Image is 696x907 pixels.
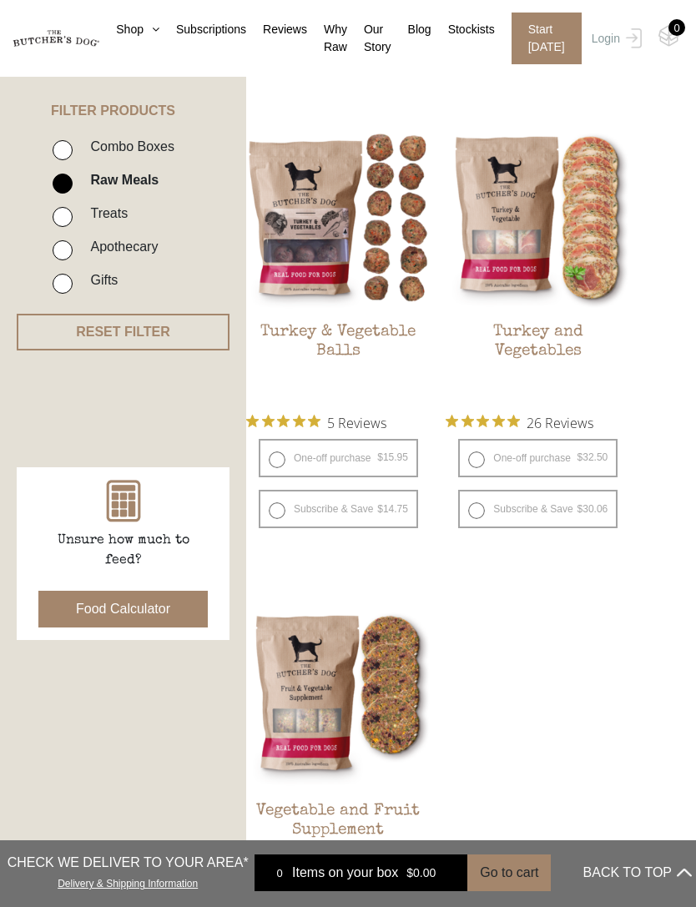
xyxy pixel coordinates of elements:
[259,439,418,477] label: One-off purchase
[99,21,159,38] a: Shop
[446,323,630,401] h2: Turkey and Vegetables
[82,169,159,191] label: Raw Meals
[38,591,208,627] button: Food Calculator
[446,125,630,310] img: Turkey and Vegetables
[458,490,618,528] label: Subscribe & Save
[246,21,307,38] a: Reviews
[58,874,198,889] a: Delivery & Shipping Information
[431,21,495,38] a: Stockists
[17,314,229,350] button: RESET FILTER
[406,866,436,879] bdi: 0.00
[377,503,408,515] bdi: 14.75
[577,451,608,463] bdi: 32.50
[391,21,431,38] a: Blog
[292,863,398,883] span: Items on your box
[588,13,642,64] a: Login
[406,866,413,879] span: $
[327,410,386,435] span: 5 Reviews
[577,451,583,463] span: $
[246,802,431,880] h2: Vegetable and Fruit Supplement
[347,21,391,56] a: Our Story
[267,864,292,881] div: 0
[458,439,618,477] label: One-off purchase
[82,202,128,224] label: Treats
[246,125,431,401] a: Turkey & Vegetable BallsTurkey & Vegetable Balls
[446,410,593,435] button: Rated 4.9 out of 5 stars from 26 reviews. Jump to reviews.
[495,13,588,64] a: Start [DATE]
[259,490,418,528] label: Subscribe & Save
[82,135,174,158] label: Combo Boxes
[246,323,431,401] h2: Turkey & Vegetable Balls
[512,13,582,64] span: Start [DATE]
[577,503,608,515] bdi: 30.06
[255,854,467,891] a: 0 Items on your box $0.00
[40,531,207,571] p: Unsure how much to feed?
[159,21,246,38] a: Subscriptions
[82,269,118,291] label: Gifts
[8,853,249,873] p: CHECK WE DELIVER TO YOUR AREA*
[583,853,692,893] button: BACK TO TOP
[668,19,685,36] div: 0
[246,604,431,880] a: Vegetable and Fruit SupplementVegetable and Fruit Supplement
[658,25,679,47] img: TBD_Cart-Empty.png
[527,410,593,435] span: 26 Reviews
[246,604,431,789] img: Vegetable and Fruit Supplement
[377,451,408,463] bdi: 15.95
[377,451,383,463] span: $
[467,854,551,891] button: Go to cart
[246,410,386,435] button: Rated 5 out of 5 stars from 5 reviews. Jump to reviews.
[377,503,383,515] span: $
[82,235,158,258] label: Apothecary
[246,125,431,310] img: Turkey & Vegetable Balls
[577,503,583,515] span: $
[446,125,630,401] a: Turkey and VegetablesTurkey and Vegetables
[307,21,347,56] a: Why Raw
